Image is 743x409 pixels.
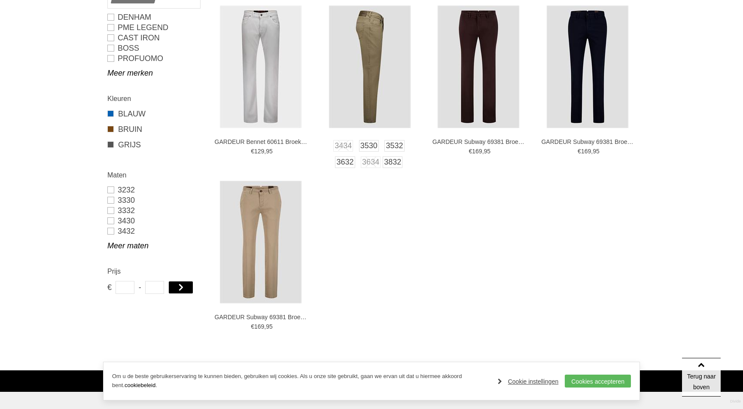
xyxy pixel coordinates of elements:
img: GARDEUR Sandro-1 60521 Broeken en Pantalons [329,6,411,128]
a: BLAUW [107,108,200,119]
span: 95 [593,148,600,155]
a: Meer maten [107,241,200,251]
a: Divide [730,396,741,407]
a: GARDEUR Subway 69381 Broeken en Pantalons [432,138,527,146]
span: , [264,148,266,155]
span: , [591,148,593,155]
a: Meer merken [107,68,200,78]
span: € [251,148,254,155]
a: Cookies accepteren [565,375,631,388]
a: 3530 [359,140,379,152]
h2: Maten [107,170,200,180]
span: , [264,323,266,330]
a: 3332 [107,205,200,216]
span: , [482,148,484,155]
h2: Kleuren [107,93,200,104]
span: 95 [484,148,491,155]
a: BRUIN [107,124,200,135]
span: 169 [472,148,482,155]
span: € [107,281,111,294]
a: cookiebeleid [125,382,155,388]
a: 3832 [383,156,402,168]
img: GARDEUR Subway 69381 Broeken en Pantalons [547,6,628,128]
span: 95 [266,148,273,155]
a: BOSS [107,43,200,53]
a: PME LEGEND [107,22,200,33]
h2: Prijs [107,266,200,277]
a: PROFUOMO [107,53,200,64]
span: € [469,148,472,155]
span: € [578,148,581,155]
p: Om u de beste gebruikerservaring te kunnen bieden, gebruiken wij cookies. Als u onze site gebruik... [112,372,489,390]
a: 3232 [107,185,200,195]
span: € [251,323,254,330]
a: Cookie instellingen [498,375,559,388]
span: 169 [581,148,591,155]
span: 169 [254,323,264,330]
a: CAST IRON [107,33,200,43]
a: 3330 [107,195,200,205]
img: GARDEUR Bennet 60611 Broeken en Pantalons [220,6,301,128]
img: GARDEUR Subway 69381 Broeken en Pantalons [438,6,519,128]
span: 95 [266,323,273,330]
a: DENHAM [107,12,200,22]
a: 3532 [384,140,404,152]
img: GARDEUR Subway 69381 Broeken en Pantalons [220,181,301,303]
a: GARDEUR Bennet 60611 Broeken en Pantalons [215,138,309,146]
a: 3430 [107,216,200,226]
a: GRIJS [107,139,200,150]
span: 129 [254,148,264,155]
span: - [139,281,141,294]
a: GARDEUR Subway 69381 Broeken en Pantalons [541,138,636,146]
a: 3632 [335,156,355,168]
a: GARDEUR Subway 69381 Broeken en Pantalons [215,313,309,321]
a: 3432 [107,226,200,236]
a: Terug naar boven [682,358,721,397]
